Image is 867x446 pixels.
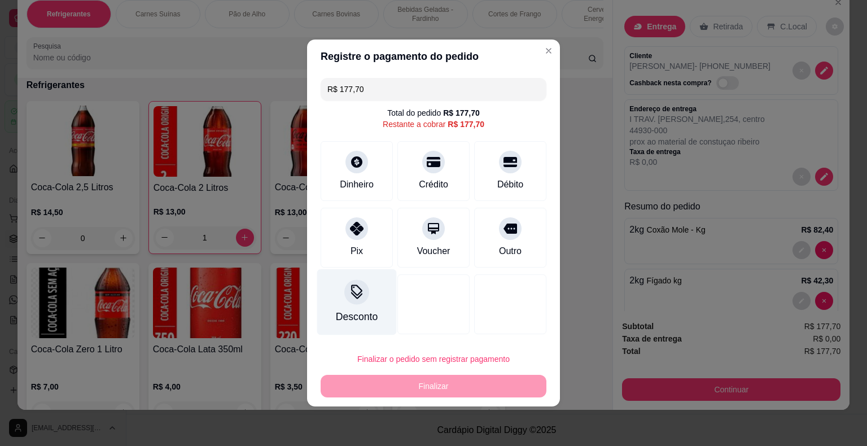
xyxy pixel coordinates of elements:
[443,107,480,119] div: R$ 177,70
[351,244,363,258] div: Pix
[417,244,450,258] div: Voucher
[499,244,522,258] div: Outro
[327,78,540,100] input: Ex.: hambúrguer de cordeiro
[448,119,484,130] div: R$ 177,70
[340,178,374,191] div: Dinheiro
[387,107,480,119] div: Total do pedido
[383,119,484,130] div: Restante a cobrar
[419,178,448,191] div: Crédito
[307,40,560,73] header: Registre o pagamento do pedido
[336,309,378,324] div: Desconto
[497,178,523,191] div: Débito
[540,42,558,60] button: Close
[321,348,546,370] button: Finalizar o pedido sem registrar pagamento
